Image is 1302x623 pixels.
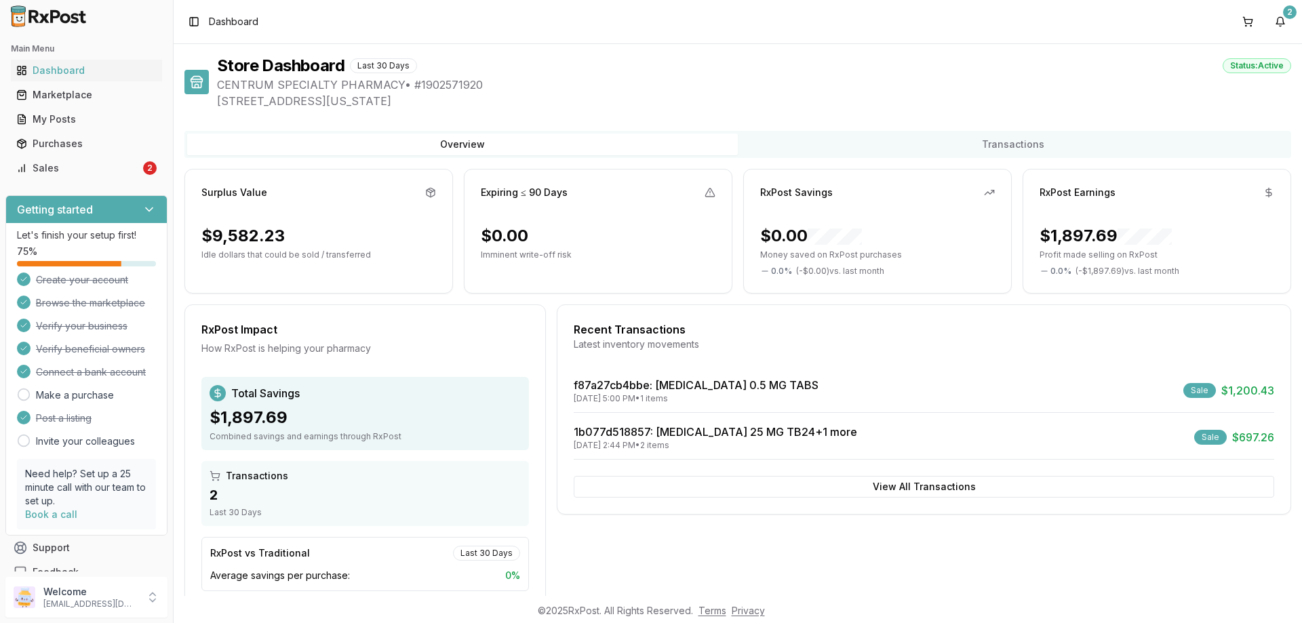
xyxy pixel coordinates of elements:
a: My Posts [11,107,162,132]
img: RxPost Logo [5,5,92,27]
button: Sales2 [5,157,167,179]
div: 2 [143,161,157,175]
div: $0.00 [760,225,862,247]
a: 1b077d518857: [MEDICAL_DATA] 25 MG TB24+1 more [574,425,857,439]
div: RxPost vs Traditional [210,546,310,560]
span: Total Savings [231,385,300,401]
div: Sales [16,161,140,175]
div: 2 [210,485,521,504]
span: 75 % [17,245,37,258]
div: Expiring ≤ 90 Days [481,186,568,199]
a: Dashboard [11,58,162,83]
span: [STREET_ADDRESS][US_STATE] [217,93,1291,109]
span: Feedback [33,565,79,579]
h2: Main Menu [11,43,162,54]
p: Welcome [43,585,138,599]
div: Purchases [16,137,157,150]
button: 2 [1269,11,1291,33]
div: RxPost Earnings [1040,186,1116,199]
div: Surplus Value [201,186,267,199]
h3: Getting started [17,201,93,218]
a: Marketplace [11,83,162,107]
button: My Posts [5,108,167,130]
span: ( - $0.00 ) vs. last month [796,266,884,277]
div: $1,897.69 [210,407,521,428]
span: 0.0 % [1050,266,1071,277]
div: Marketplace [16,88,157,102]
span: Browse the marketplace [36,296,145,310]
p: Let's finish your setup first! [17,228,156,242]
div: Dashboard [16,64,157,77]
div: $1,897.69 [1040,225,1172,247]
span: Verify your business [36,319,127,333]
p: Money saved on RxPost purchases [760,249,995,260]
nav: breadcrumb [209,15,258,28]
span: ( - $1,897.69 ) vs. last month [1076,266,1179,277]
span: $697.26 [1232,429,1274,445]
div: [DATE] 2:44 PM • 2 items [574,440,857,451]
button: Transactions [738,134,1288,155]
a: Terms [698,605,726,616]
div: Recent Transactions [574,321,1274,338]
div: $0.00 [481,225,528,247]
div: 2 [1283,5,1297,19]
a: Invite your colleagues [36,435,135,448]
button: View All Transactions [574,476,1274,498]
span: Dashboard [209,15,258,28]
span: Transactions [226,469,288,483]
a: Privacy [732,605,765,616]
span: Post a listing [36,411,92,425]
div: Last 30 Days [210,507,521,518]
div: Status: Active [1223,58,1291,73]
div: Combined savings and earnings through RxPost [210,431,521,442]
div: RxPost Savings [760,186,833,199]
h1: Store Dashboard [217,55,344,77]
div: Sale [1194,430,1227,445]
span: CENTRUM SPECIALTY PHARMACY • # 1902571920 [217,77,1291,93]
a: Make a purchase [36,388,114,402]
img: User avatar [14,586,35,608]
div: Sale [1183,383,1216,398]
div: How RxPost is helping your pharmacy [201,342,529,355]
a: Book a call [25,508,77,520]
p: Idle dollars that could be sold / transferred [201,249,436,260]
div: RxPost Impact [201,321,529,338]
div: Last 30 Days [453,546,520,561]
div: Last 30 Days [350,58,417,73]
span: Verify beneficial owners [36,342,145,356]
a: f87a27cb4bbe: [MEDICAL_DATA] 0.5 MG TABS [574,378,818,392]
button: Overview [187,134,738,155]
span: 0 % [505,569,520,582]
iframe: Intercom live chat [1256,577,1288,609]
button: Feedback [5,560,167,584]
button: Dashboard [5,60,167,81]
div: [DATE] 5:00 PM • 1 items [574,393,818,404]
span: 0.0 % [771,266,792,277]
span: Average savings per purchase: [210,569,350,582]
span: $1,200.43 [1221,382,1274,399]
button: Marketplace [5,84,167,106]
a: Purchases [11,132,162,156]
p: [EMAIL_ADDRESS][DOMAIN_NAME] [43,599,138,609]
div: $9,582.23 [201,225,285,247]
a: Sales2 [11,156,162,180]
div: Latest inventory movements [574,338,1274,351]
p: Profit made selling on RxPost [1040,249,1274,260]
span: Create your account [36,273,128,287]
button: Support [5,536,167,560]
p: Need help? Set up a 25 minute call with our team to set up. [25,467,148,508]
span: Connect a bank account [36,365,146,379]
button: Purchases [5,133,167,155]
div: My Posts [16,113,157,126]
p: Imminent write-off risk [481,249,715,260]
